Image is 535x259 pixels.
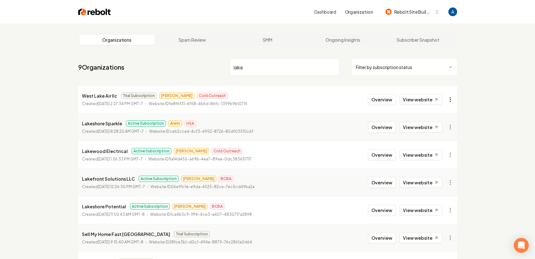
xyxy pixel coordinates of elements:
[448,7,457,16] img: Andrew Magana
[210,203,225,210] span: BCBA
[341,6,377,17] button: Organization
[399,150,442,160] a: View website
[79,35,155,45] a: Organizations
[82,239,143,245] p: Created
[82,175,135,183] p: Lakefront Solutions LLC
[149,101,247,107] p: Website ID fe8f6f31-6f58-4b6d-86fc-1399b9b10715
[399,205,442,215] a: View website
[82,128,144,135] p: Created
[184,120,196,127] span: HSA
[82,230,170,238] p: Sell My Home Fast [GEOGRAPHIC_DATA]
[399,233,442,243] a: View website
[149,239,252,245] p: Website ID 28fce3b1-d0c1-494e-8879-76c2861a0d64
[514,238,529,253] div: Open Intercom Messenger
[82,184,145,190] p: Created
[174,148,209,154] span: [PERSON_NAME]
[82,101,143,107] p: Created
[385,9,392,15] img: Rebolt Site Builder
[314,9,336,15] a: Dashboard
[368,205,396,216] button: Overview
[82,92,117,99] p: West Lake Air llc
[230,35,305,45] a: SMM
[305,35,380,45] a: Ongoing Insights
[181,176,216,182] span: [PERSON_NAME]
[448,7,457,16] button: Open user button
[159,93,194,99] span: [PERSON_NAME]
[148,156,252,162] p: Website ID 9a14d455-a69b-4ea7-89ee-0dc383657117
[174,231,210,237] span: Trial Subscription
[150,211,252,218] p: Website ID 1ca4b3c9-1ff4-4ce3-a407-4830717a2898
[172,203,208,210] span: [PERSON_NAME]
[368,94,396,105] button: Overview
[78,63,124,72] a: 9Organizations
[131,148,171,154] span: Active Subscription
[78,7,111,16] img: Rebolt Logo
[368,149,396,160] button: Overview
[150,184,255,190] p: Website ID 06e91c1e-e9da-4525-82ce-7ec5cd49ba2a
[82,211,145,218] p: Created
[399,122,442,132] a: View website
[197,93,228,99] span: Cold Outreach
[98,129,144,134] time: [DATE] 8:28:20 AM GMT-7
[121,93,157,99] span: Trial Subscription
[368,232,396,243] button: Overview
[82,120,122,127] p: Lakeshore Sparkle
[394,9,432,15] span: Rebolt Site Builder
[82,156,143,162] p: Created
[98,184,145,189] time: [DATE] 12:26:30 PM GMT-7
[98,157,143,161] time: [DATE] 1:36:33 PM GMT-7
[149,128,253,135] p: Website ID ceb2ccad-4cf3-4952-8726-85df03510c6f
[219,176,233,182] span: BCBA
[98,240,143,244] time: [DATE] 9:15:40 AM GMT-8
[399,94,442,105] a: View website
[82,203,126,210] p: Lakeshore Potential
[155,35,230,45] a: Spam Review
[82,147,128,155] p: Lakewood Electrical
[368,122,396,133] button: Overview
[98,212,145,217] time: [DATE] 11:50:43 AM GMT-8
[399,177,442,188] a: View website
[168,120,182,127] span: Arwin
[130,203,170,210] span: Active Subscription
[368,177,396,188] button: Overview
[230,58,339,76] input: Search by name or ID
[212,148,242,154] span: Cold Outreach
[139,176,179,182] span: Active Subscription
[126,120,166,127] span: Active Subscription
[98,101,143,106] time: [DATE] 2:27:34 PM GMT-7
[380,35,456,45] a: Subscriber Snapshot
